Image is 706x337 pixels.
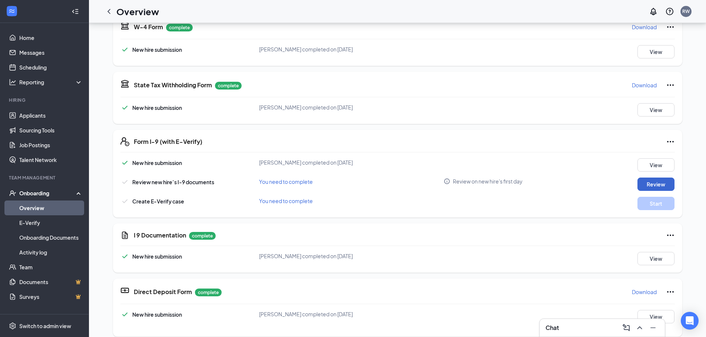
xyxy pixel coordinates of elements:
[132,179,214,185] span: Review new hire’s I-9 documents
[453,178,523,185] span: Review on new hire's first day
[666,287,675,296] svg: Ellipses
[120,158,129,167] svg: Checkmark
[19,123,83,138] a: Sourcing Tools
[649,323,657,332] svg: Minimize
[632,288,657,296] p: Download
[120,178,129,186] svg: Checkmark
[72,8,79,15] svg: Collapse
[259,253,353,259] span: [PERSON_NAME] completed on [DATE]
[189,232,216,240] p: complete
[637,103,674,117] button: View
[132,159,182,166] span: New hire submission
[19,260,83,274] a: Team
[120,79,129,88] svg: TaxGovernmentIcon
[637,252,674,265] button: View
[134,231,186,239] h5: I 9 Documentation
[134,23,163,31] h5: W-4 Form
[19,30,83,45] a: Home
[19,230,83,245] a: Onboarding Documents
[681,312,699,330] div: Open Intercom Messenger
[134,81,212,89] h5: State Tax Withholding Form
[120,231,129,240] svg: CustomFormIcon
[259,159,353,166] span: [PERSON_NAME] completed on [DATE]
[637,178,674,191] button: Review
[166,24,193,31] p: complete
[634,322,646,334] button: ChevronUp
[9,322,16,330] svg: Settings
[632,23,657,31] p: Download
[120,21,129,30] svg: TaxGovernmentIcon
[19,200,83,215] a: Overview
[637,158,674,172] button: View
[19,215,83,230] a: E-Verify
[259,104,353,111] span: [PERSON_NAME] completed on [DATE]
[120,286,129,295] svg: DirectDepositIcon
[637,310,674,323] button: View
[132,198,184,205] span: Create E-Verify case
[666,81,675,90] svg: Ellipses
[19,245,83,260] a: Activity log
[632,21,657,33] button: Download
[647,322,659,334] button: Minimize
[649,7,658,16] svg: Notifications
[9,189,16,197] svg: UserCheck
[666,231,675,240] svg: Ellipses
[105,7,113,16] svg: ChevronLeft
[120,103,129,112] svg: Checkmark
[259,178,313,185] span: You need to complete
[215,82,242,90] p: complete
[259,46,353,53] span: [PERSON_NAME] completed on [DATE]
[120,45,129,54] svg: Checkmark
[259,311,353,317] span: [PERSON_NAME] completed on [DATE]
[620,322,632,334] button: ComposeMessage
[120,137,129,146] svg: FormI9EVerifyIcon
[622,323,631,332] svg: ComposeMessage
[259,198,313,204] span: You need to complete
[19,189,76,197] div: Onboarding
[632,286,657,298] button: Download
[8,7,16,15] svg: WorkstreamLogo
[9,78,16,86] svg: Analysis
[19,45,83,60] a: Messages
[19,138,83,152] a: Job Postings
[134,288,192,296] h5: Direct Deposit Form
[120,197,129,206] svg: Checkmark
[132,253,182,260] span: New hire submission
[132,311,182,318] span: New hire submission
[666,137,675,146] svg: Ellipses
[665,7,674,16] svg: QuestionInfo
[19,108,83,123] a: Applicants
[632,81,657,89] p: Download
[120,310,129,319] svg: Checkmark
[546,324,559,332] h3: Chat
[19,152,83,167] a: Talent Network
[195,289,222,296] p: complete
[120,252,129,261] svg: Checkmark
[637,45,674,58] button: View
[116,5,159,18] h1: Overview
[134,138,202,146] h5: Form I-9 (with E-Verify)
[19,78,83,86] div: Reporting
[9,97,81,103] div: Hiring
[632,79,657,91] button: Download
[444,178,450,185] svg: Info
[9,175,81,181] div: Team Management
[666,23,675,31] svg: Ellipses
[19,60,83,75] a: Scheduling
[19,274,83,289] a: DocumentsCrown
[682,8,690,14] div: RW
[637,197,674,210] button: Start
[132,104,182,111] span: New hire submission
[132,46,182,53] span: New hire submission
[19,322,71,330] div: Switch to admin view
[635,323,644,332] svg: ChevronUp
[19,289,83,304] a: SurveysCrown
